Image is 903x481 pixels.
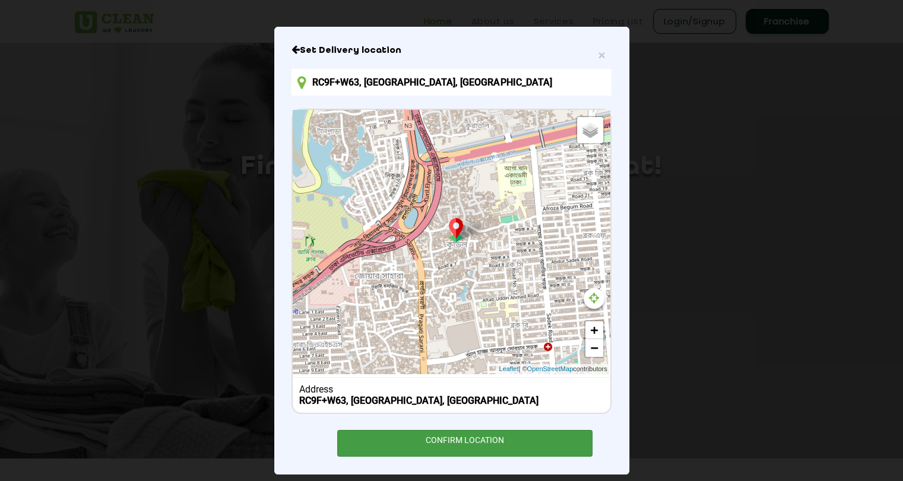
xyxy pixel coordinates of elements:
a: OpenStreetMap [527,364,573,374]
a: Zoom in [585,321,603,339]
a: Leaflet [499,364,518,374]
input: Enter location [292,69,611,96]
div: Address [299,384,604,395]
button: Close [598,49,605,61]
b: RC9F+W63, [GEOGRAPHIC_DATA], [GEOGRAPHIC_DATA] [299,395,538,406]
a: Layers [577,117,603,143]
a: Zoom out [585,339,603,357]
h6: Close [292,45,611,56]
span: × [598,48,605,62]
div: | © contributors [496,364,610,374]
div: CONFIRM LOCATION [337,430,593,457]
